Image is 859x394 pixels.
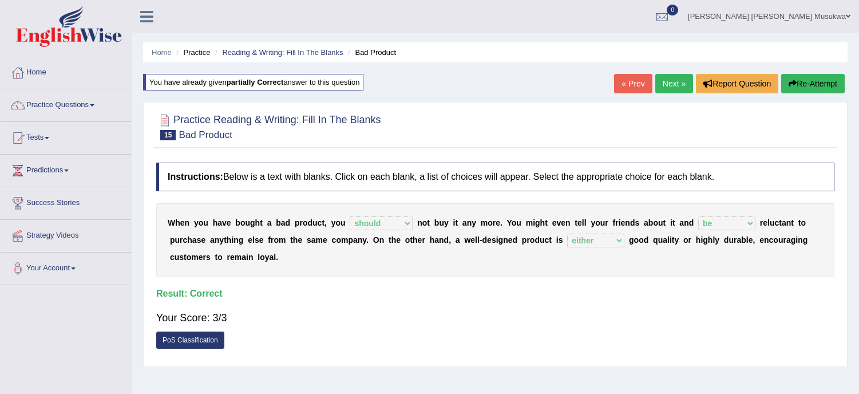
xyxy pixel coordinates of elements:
b: o [422,218,427,227]
b: a [462,218,467,227]
b: m [235,253,242,262]
b: t [672,218,675,227]
b: l [477,235,480,245]
b: d [482,235,488,245]
div: Your Score: 3/3 [156,304,834,332]
b: n [248,253,254,262]
b: c [545,235,549,245]
b: s [559,235,563,245]
b: e [759,235,764,245]
b: m [526,218,533,227]
b: y [674,235,679,245]
b: r [615,218,618,227]
b: i [246,253,248,262]
b: o [405,235,410,245]
b: c [332,235,337,245]
b: g [498,235,504,245]
a: Strategy Videos [1,220,131,249]
b: a [242,253,246,262]
li: Practice [173,47,210,58]
b: r [422,235,425,245]
b: p [170,235,175,245]
b: - [480,235,482,245]
a: Success Stories [1,187,131,216]
span: 0 [667,5,678,15]
b: q [653,235,658,245]
b: e [621,218,626,227]
b: Instructions: [168,172,223,182]
b: d [286,218,291,227]
b: i [453,218,456,227]
b: h [391,235,397,245]
b: a [644,218,648,227]
b: s [197,235,201,245]
b: y [591,218,595,227]
b: t [791,218,794,227]
b: p [295,218,300,227]
b: r [180,235,183,245]
b: l [258,253,260,262]
b: o [274,235,279,245]
b: a [353,235,358,245]
b: n [684,218,689,227]
b: d [512,235,517,245]
b: h [255,218,260,227]
b: a [786,235,791,245]
b: e [248,235,252,245]
b: r [605,218,608,227]
b: u [658,218,663,227]
b: i [700,235,703,245]
b: r [527,235,529,245]
b: a [456,235,460,245]
b: u [600,218,605,227]
b: h [213,218,218,227]
b: u [439,218,444,227]
b: partially correct [227,78,284,86]
b: d [307,218,312,227]
b: o [634,235,639,245]
b: i [496,235,498,245]
b: y [444,218,449,227]
b: n [565,218,571,227]
b: i [670,218,672,227]
b: n [625,218,630,227]
b: W [168,218,175,227]
b: e [230,253,235,262]
h2: Practice Reading & Writing: Fill In The Blanks [156,112,381,140]
a: Home [1,57,131,85]
b: l [667,235,670,245]
a: « Prev [614,74,652,93]
b: e [552,218,557,227]
a: Next » [655,74,693,93]
b: e [259,235,264,245]
b: w [464,235,470,245]
b: t [427,218,430,227]
b: f [613,218,616,227]
b: e [749,235,753,245]
b: n [358,235,363,245]
b: b [648,218,654,227]
b: l [584,218,587,227]
b: m [341,235,348,245]
b: n [798,235,803,245]
b: r [271,235,274,245]
b: r [688,235,691,245]
b: h [187,235,192,245]
b: e [561,218,565,227]
b: n [503,235,508,245]
b: a [281,218,286,227]
b: u [312,218,318,227]
b: l [252,235,255,245]
b: b [235,218,240,227]
b: c [775,218,779,227]
a: Tests [1,122,131,151]
b: o [217,253,223,262]
b: b [434,218,440,227]
b: d [535,235,540,245]
b: d [444,235,449,245]
b: t [322,218,324,227]
b: a [782,218,786,227]
b: e [201,235,205,245]
b: n [439,235,444,245]
b: i [556,235,559,245]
